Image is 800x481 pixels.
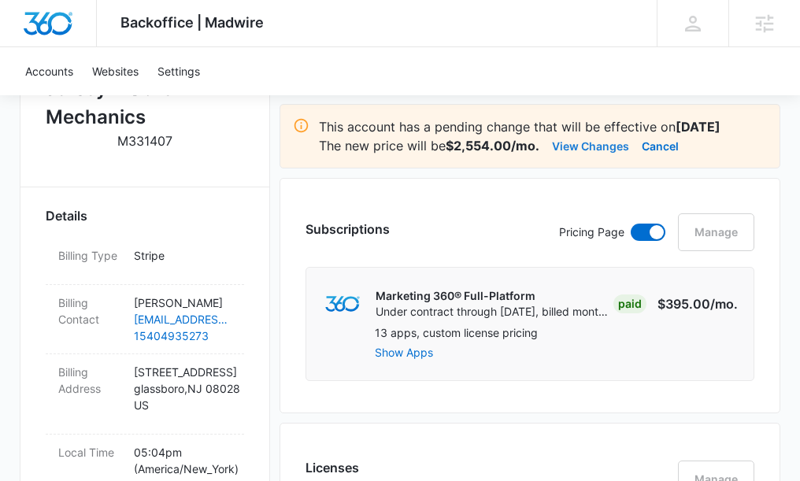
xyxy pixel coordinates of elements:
p: Stripe [134,247,231,264]
img: tab_keywords_by_traffic_grey.svg [157,91,169,104]
button: Cancel [642,136,679,155]
span: Backoffice | Madwire [120,14,264,31]
strong: [DATE] [676,119,720,135]
div: Domain Overview [60,93,141,103]
p: Marketing 360® Full-Platform [376,288,613,304]
div: Paid [613,294,646,313]
img: tab_domain_overview_orange.svg [43,91,55,104]
button: View Changes [552,136,629,155]
dt: Billing Type [58,247,121,264]
div: Billing TypeStripe [46,238,244,285]
dt: Billing Address [58,364,121,397]
p: M331407 [117,131,172,150]
h2: Jersey Mobile Mechanics [46,75,244,131]
a: Settings [148,47,209,95]
a: Websites [83,47,148,95]
p: [PERSON_NAME] [134,294,231,311]
p: The new price will be [319,136,539,155]
strong: $2,554.00/mo. [446,138,539,154]
div: Billing Contact[PERSON_NAME][EMAIL_ADDRESS][DOMAIN_NAME]15404935273 [46,285,244,354]
p: [STREET_ADDRESS] glassboro , NJ 08028 US [134,364,231,413]
p: This account has a pending change that will be effective on [319,117,766,136]
dt: Billing Contact [58,294,121,327]
a: 15404935273 [134,327,231,344]
button: Show Apps [375,347,538,358]
div: Billing Address[STREET_ADDRESS]glassboro,NJ 08028US [46,354,244,435]
img: website_grey.svg [25,41,38,54]
span: Details [46,206,87,225]
a: Accounts [16,47,83,95]
img: marketing360Logo [325,296,359,313]
span: /mo. [710,296,738,312]
p: 05:04pm ( America/New_York ) [134,444,231,477]
img: logo_orange.svg [25,25,38,38]
p: Pricing Page [559,224,624,241]
h3: Licenses [306,458,414,477]
p: 13 apps, custom license pricing [375,324,538,341]
div: Domain: [DOMAIN_NAME] [41,41,173,54]
div: v 4.0.25 [44,25,77,38]
div: Keywords by Traffic [174,93,265,103]
dt: Local Time [58,444,121,461]
a: [EMAIL_ADDRESS][DOMAIN_NAME] [134,311,231,327]
h3: Subscriptions [306,220,390,239]
p: Under contract through [DATE], billed monthly [376,304,613,320]
p: $395.00 [657,294,738,313]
